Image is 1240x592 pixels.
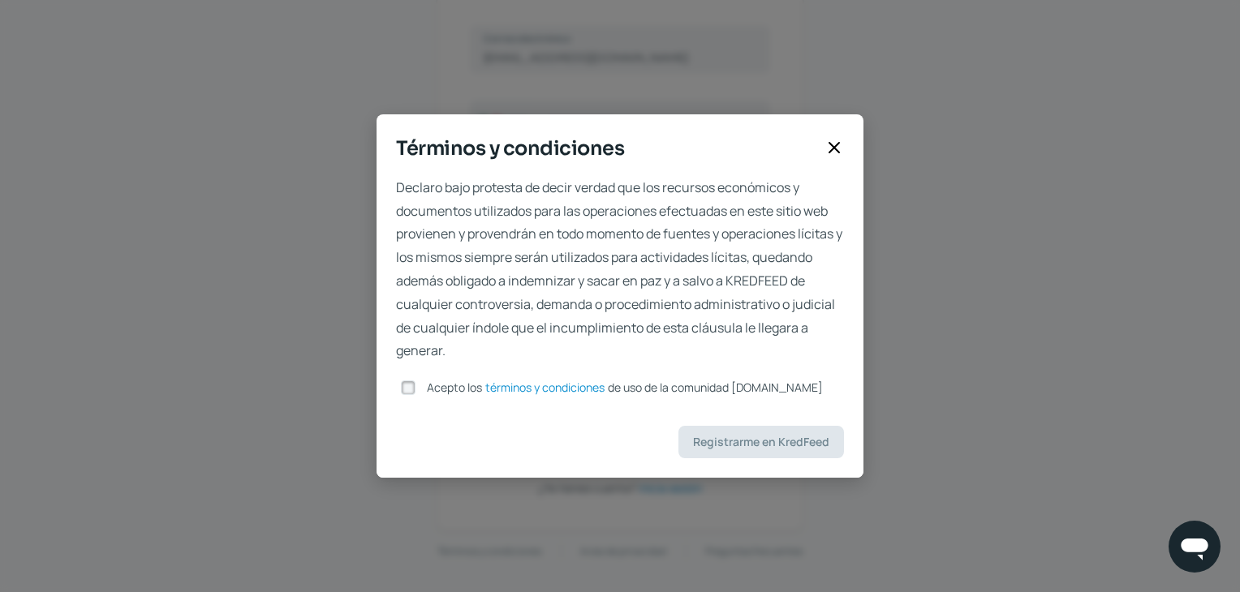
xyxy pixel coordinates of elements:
span: Registrarme en KredFeed [693,436,829,448]
img: chatIcon [1178,530,1211,563]
span: Términos y condiciones [396,134,818,163]
a: términos y condiciones [485,382,605,393]
span: Declaro bajo protesta de decir verdad que los recursos económicos y documentos utilizados para la... [396,176,844,362]
span: de uso de la comunidad [DOMAIN_NAME] [608,380,823,395]
button: Registrarme en KredFeed [678,426,844,458]
span: Acepto los [427,380,482,395]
